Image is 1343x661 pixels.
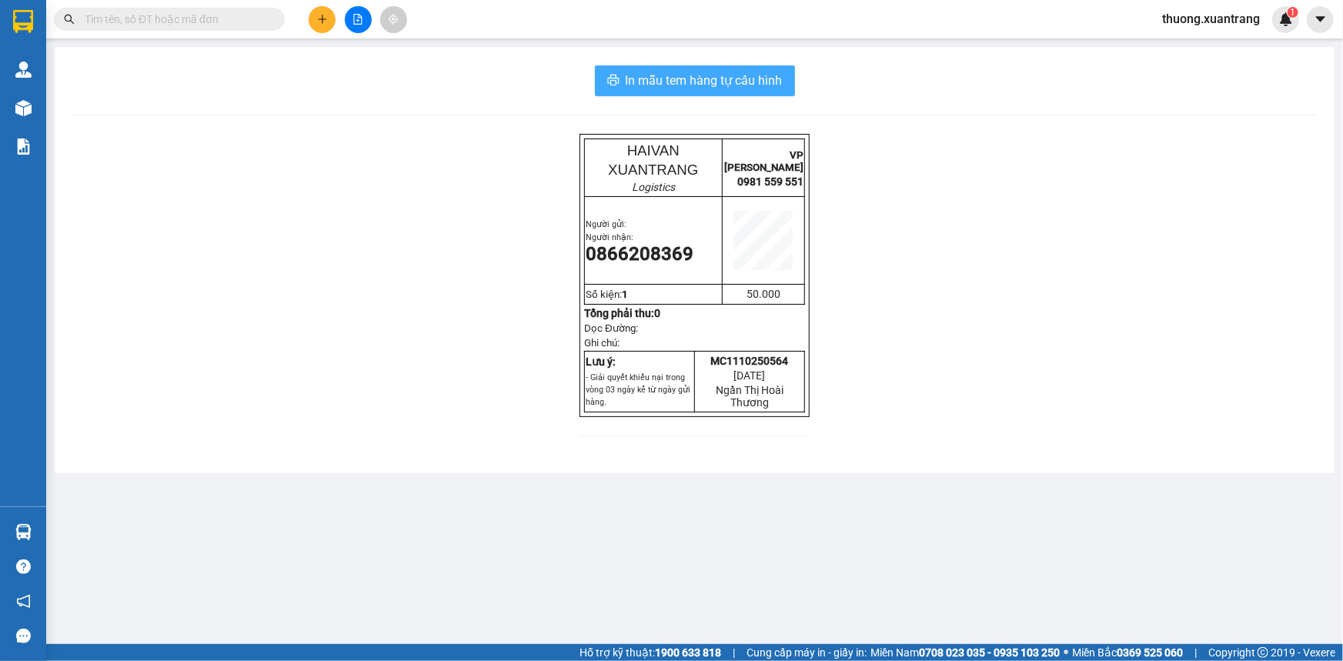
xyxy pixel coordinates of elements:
[586,243,693,265] span: 0866208369
[654,307,660,319] span: 0
[627,142,680,159] span: HAIVAN
[15,139,32,155] img: solution-icon
[747,288,780,300] span: 50.000
[15,100,32,116] img: warehouse-icon
[919,646,1060,659] strong: 0708 023 035 - 0935 103 250
[16,629,31,643] span: message
[632,181,675,193] em: Logistics
[607,74,620,88] span: printer
[1072,644,1183,661] span: Miền Bắc
[309,6,336,33] button: plus
[724,149,803,173] span: VP [PERSON_NAME]
[870,644,1060,661] span: Miền Nam
[584,322,638,334] span: Dọc Đường:
[1064,649,1068,656] span: ⚪️
[626,71,783,90] span: In mẫu tem hàng tự cấu hình
[13,10,33,33] img: logo-vxr
[15,62,32,78] img: warehouse-icon
[737,175,803,188] span: 0981 559 551
[1314,12,1328,26] span: caret-down
[711,355,789,367] span: MC1110250564
[586,232,633,242] span: Người nhận:
[1307,6,1334,33] button: caret-down
[15,524,32,540] img: warehouse-icon
[584,307,660,319] strong: Tổng phải thu:
[1194,644,1197,661] span: |
[608,162,698,178] span: XUANTRANG
[655,646,721,659] strong: 1900 633 818
[388,14,399,25] span: aim
[85,11,266,28] input: Tìm tên, số ĐT hoặc mã đơn
[352,14,363,25] span: file-add
[586,219,626,229] span: Người gửi:
[734,369,766,382] span: [DATE]
[317,14,328,25] span: plus
[716,384,783,409] span: Ngần Thị Hoài Thương
[586,289,628,300] span: Số kiện:
[586,372,690,407] span: - Giải quyết khiếu nại trong vòng 03 ngày kể từ ngày gửi hàng.
[584,337,620,349] span: Ghi chú:
[64,14,75,25] span: search
[1279,12,1293,26] img: icon-new-feature
[1150,9,1272,28] span: thuong.xuantrang
[16,559,31,574] span: question-circle
[345,6,372,33] button: file-add
[1290,7,1295,18] span: 1
[1288,7,1298,18] sup: 1
[380,6,407,33] button: aim
[1258,647,1268,658] span: copyright
[1117,646,1183,659] strong: 0369 525 060
[747,644,867,661] span: Cung cấp máy in - giấy in:
[595,65,795,96] button: printerIn mẫu tem hàng tự cấu hình
[580,644,721,661] span: Hỗ trợ kỹ thuật:
[733,644,735,661] span: |
[586,356,616,368] strong: Lưu ý:
[16,594,31,609] span: notification
[622,289,628,300] span: 1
